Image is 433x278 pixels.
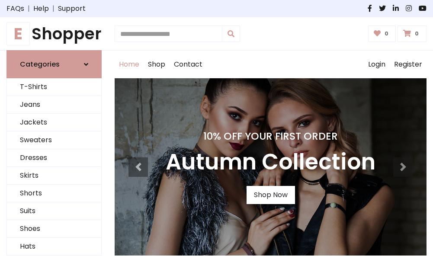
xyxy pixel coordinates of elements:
[6,22,30,45] span: E
[144,51,170,78] a: Shop
[398,26,427,42] a: 0
[6,24,102,43] h1: Shopper
[6,24,102,43] a: EShopper
[58,3,86,14] a: Support
[382,30,391,38] span: 0
[7,78,101,96] a: T-Shirts
[166,130,375,142] h4: 10% Off Your First Order
[6,3,24,14] a: FAQs
[7,220,101,238] a: Shoes
[115,51,144,78] a: Home
[20,60,60,68] h6: Categories
[413,30,421,38] span: 0
[7,202,101,220] a: Suits
[7,149,101,167] a: Dresses
[49,3,58,14] span: |
[166,149,375,176] h3: Autumn Collection
[24,3,33,14] span: |
[247,186,295,204] a: Shop Now
[7,114,101,131] a: Jackets
[7,238,101,256] a: Hats
[7,167,101,185] a: Skirts
[390,51,427,78] a: Register
[33,3,49,14] a: Help
[7,131,101,149] a: Sweaters
[7,185,101,202] a: Shorts
[368,26,396,42] a: 0
[6,50,102,78] a: Categories
[7,96,101,114] a: Jeans
[364,51,390,78] a: Login
[170,51,207,78] a: Contact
